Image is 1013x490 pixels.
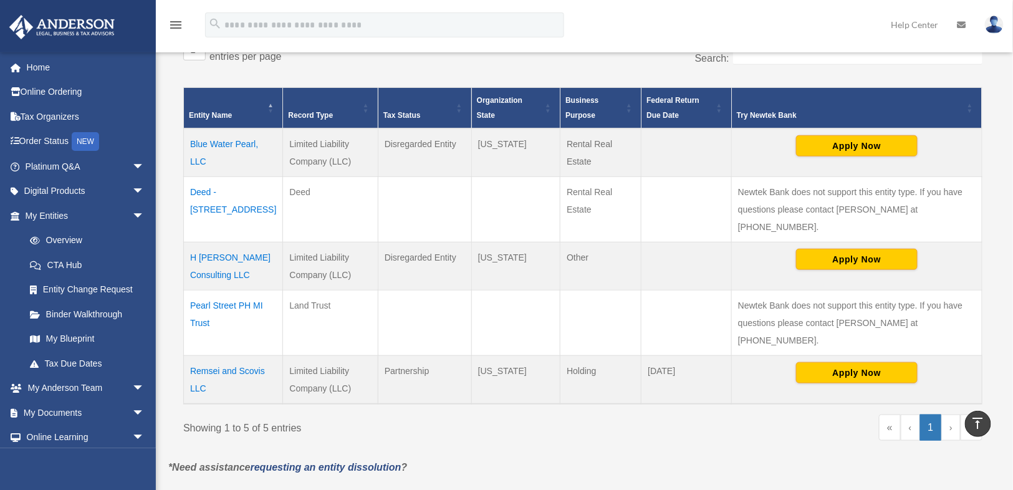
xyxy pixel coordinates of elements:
[941,415,961,441] a: Next
[168,17,183,32] i: menu
[9,55,163,80] a: Home
[471,128,560,177] td: [US_STATE]
[17,351,157,376] a: Tax Due Dates
[383,111,421,120] span: Tax Status
[132,400,157,426] span: arrow_drop_down
[9,129,163,155] a: Order StatusNEW
[9,400,163,425] a: My Documentsarrow_drop_down
[183,415,574,437] div: Showing 1 to 5 of 5 entries
[695,53,729,64] label: Search:
[565,96,598,120] span: Business Purpose
[189,111,232,120] span: Entity Name
[560,128,641,177] td: Rental Real Estate
[641,88,732,129] th: Federal Return Due Date: Activate to sort
[184,177,283,243] td: Deed - [STREET_ADDRESS]
[17,302,157,327] a: Binder Walkthrough
[378,243,471,291] td: Disregarded Entity
[378,88,471,129] th: Tax Status: Activate to sort
[471,356,560,405] td: [US_STATE]
[168,22,183,32] a: menu
[132,425,157,451] span: arrow_drop_down
[168,462,407,473] em: *Need assistance ?
[732,291,982,356] td: Newtek Bank does not support this entity type. If you have questions please contact [PERSON_NAME]...
[560,243,641,291] td: Other
[184,356,283,405] td: Remsei and Scovis LLC
[251,462,401,473] a: requesting an entity dissolution
[965,411,991,437] a: vertical_align_top
[971,416,986,431] i: vertical_align_top
[471,88,560,129] th: Organization State: Activate to sort
[184,243,283,291] td: H [PERSON_NAME] Consulting LLC
[9,179,163,204] a: Digital Productsarrow_drop_down
[796,362,918,383] button: Apply Now
[471,243,560,291] td: [US_STATE]
[288,111,333,120] span: Record Type
[9,376,163,401] a: My Anderson Teamarrow_drop_down
[9,154,163,179] a: Platinum Q&Aarrow_drop_down
[560,177,641,243] td: Rental Real Estate
[646,96,699,120] span: Federal Return Due Date
[184,128,283,177] td: Blue Water Pearl, LLC
[283,356,378,405] td: Limited Liability Company (LLC)
[879,415,901,441] a: First
[208,17,222,31] i: search
[378,128,471,177] td: Disregarded Entity
[184,291,283,356] td: Pearl Street PH MI Trust
[9,203,157,228] a: My Entitiesarrow_drop_down
[17,228,151,253] a: Overview
[17,252,157,277] a: CTA Hub
[560,88,641,129] th: Business Purpose: Activate to sort
[283,128,378,177] td: Limited Liability Company (LLC)
[732,88,982,129] th: Try Newtek Bank : Activate to sort
[732,177,982,243] td: Newtek Bank does not support this entity type. If you have questions please contact [PERSON_NAME]...
[283,291,378,356] td: Land Trust
[184,88,283,129] th: Entity Name: Activate to invert sorting
[378,356,471,405] td: Partnership
[6,15,118,39] img: Anderson Advisors Platinum Portal
[209,51,282,62] label: entries per page
[283,88,378,129] th: Record Type: Activate to sort
[9,425,163,450] a: Online Learningarrow_drop_down
[9,80,163,105] a: Online Ordering
[283,243,378,291] td: Limited Liability Company (LLC)
[132,154,157,180] span: arrow_drop_down
[72,132,99,151] div: NEW
[901,415,920,441] a: Previous
[560,356,641,405] td: Holding
[9,104,163,129] a: Tax Organizers
[477,96,522,120] span: Organization State
[17,327,157,352] a: My Blueprint
[737,108,963,123] div: Try Newtek Bank
[132,376,157,401] span: arrow_drop_down
[920,415,942,441] a: 1
[283,177,378,243] td: Deed
[961,415,982,441] a: Last
[796,135,918,156] button: Apply Now
[17,277,157,302] a: Entity Change Request
[132,179,157,204] span: arrow_drop_down
[641,356,732,405] td: [DATE]
[132,203,157,229] span: arrow_drop_down
[985,16,1004,34] img: User Pic
[796,249,918,270] button: Apply Now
